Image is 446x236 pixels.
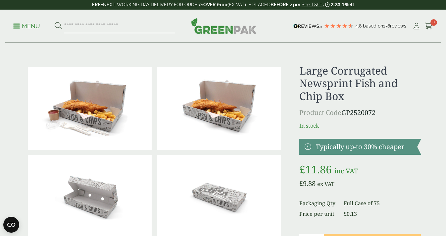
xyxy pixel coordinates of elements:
[299,210,336,218] dt: Price per unit
[157,67,281,150] img: Large Corrugated Newsprint Fish & Chips Box With Food
[363,23,383,29] span: Based on
[334,166,358,175] span: inc VAT
[203,2,227,7] strong: OVER £100
[299,64,421,102] h1: Large Corrugated Newsprint Fish and Chip Box
[347,2,354,7] span: left
[299,199,336,207] dt: Packaging Qty
[299,108,421,118] p: GP2520072
[324,23,354,29] div: 4.78 Stars
[390,23,406,29] span: reviews
[430,19,437,26] span: 0
[344,199,421,207] dd: Full Case of 75
[317,180,334,188] span: ex VAT
[355,23,363,29] span: 4.8
[331,2,347,7] span: 3:33:16
[299,162,305,176] span: £
[191,18,257,34] img: GreenPak Supplies
[92,2,103,7] strong: FREE
[412,23,421,29] i: My Account
[293,24,322,29] img: REVIEWS.io
[299,179,303,188] span: £
[424,21,433,31] a: 0
[299,179,316,188] bdi: 9.88
[299,162,332,176] bdi: 11.86
[424,23,433,29] i: Cart
[302,2,324,7] a: See T&C's
[28,67,152,150] img: Large Corrugated Newsprint Fish & Chips Box With Food Variant 1
[383,23,390,29] span: 178
[271,2,300,7] strong: BEFORE 2 pm
[3,217,19,233] button: Open CMP widget
[299,122,421,130] p: In stock
[344,210,347,217] span: £
[299,108,341,117] span: Product Code
[13,22,40,29] a: Menu
[344,210,357,217] bdi: 0.13
[13,22,40,30] p: Menu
